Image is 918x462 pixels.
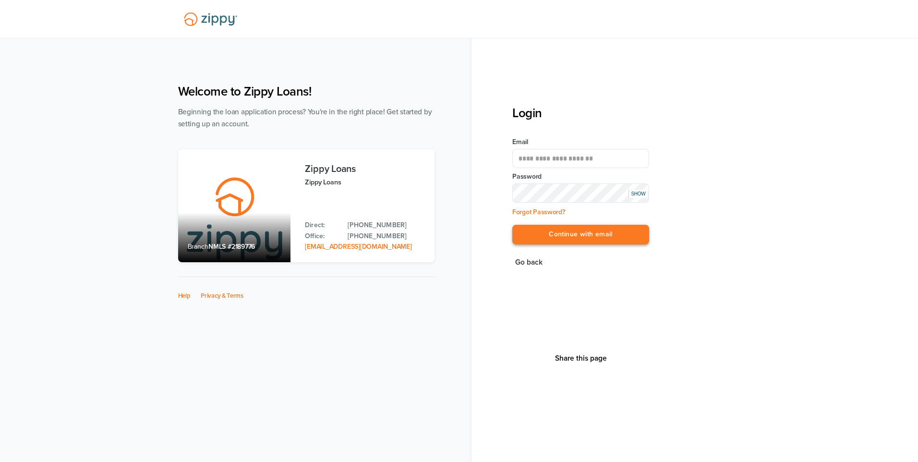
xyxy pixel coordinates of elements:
a: Help [178,292,191,300]
h1: Welcome to Zippy Loans! [178,84,435,99]
h3: Zippy Loans [305,164,424,174]
button: Share This Page [552,353,610,363]
label: Password [512,172,649,182]
label: Email [512,137,649,147]
input: Email Address [512,149,649,168]
div: SHOW [628,190,648,198]
a: Privacy & Terms [201,292,243,300]
h3: Login [512,106,649,121]
input: Input Password [512,183,649,203]
span: NMLS #2189776 [208,243,255,251]
a: Office Phone: 512-975-2947 [348,231,424,242]
p: Direct: [305,220,338,231]
button: Go back [512,256,545,269]
a: Direct Phone: 512-975-2947 [348,220,424,231]
p: Zippy Loans [305,177,424,188]
span: Branch [188,243,209,251]
img: Lender Logo [178,8,243,30]
a: Forgot Password? [512,208,565,216]
p: Office: [305,231,338,242]
span: Beginning the loan application process? You're in the right place! Get started by setting up an a... [178,108,432,128]
a: Email Address: zippyguide@zippymh.com [305,243,411,251]
button: Continue with email [512,225,649,244]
